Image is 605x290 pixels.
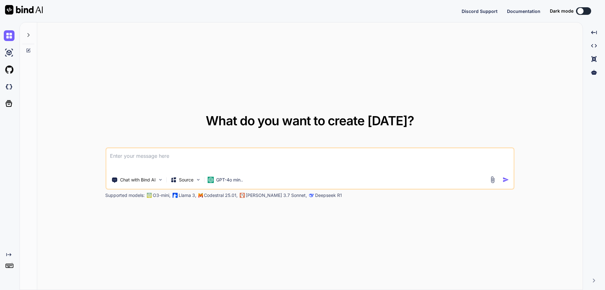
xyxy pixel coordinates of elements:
img: attachment [489,176,496,183]
img: Bind AI [5,5,43,15]
p: Supported models: [105,192,145,198]
span: Dark mode [550,8,573,14]
p: Source [179,177,193,183]
img: Llama2 [172,193,177,198]
p: Codestral 25.01, [204,192,238,198]
button: Discord Support [462,8,498,15]
img: Pick Models [195,177,201,182]
img: githubLight [4,64,14,75]
img: ai-studio [4,47,14,58]
img: GPT-4 [147,193,152,198]
img: claude [239,193,245,198]
img: chat [4,30,14,41]
p: [PERSON_NAME] 3.7 Sonnet, [246,192,307,198]
p: Llama 3, [179,192,196,198]
span: Documentation [507,9,540,14]
p: O3-mini, [153,192,170,198]
p: Deepseek R1 [315,192,342,198]
img: darkCloudIdeIcon [4,81,14,92]
button: Documentation [507,8,540,15]
img: GPT-4o mini [207,177,214,183]
span: What do you want to create [DATE]? [206,113,414,128]
img: icon [503,176,509,183]
img: Pick Tools [158,177,163,182]
img: Mistral-AI [198,193,203,198]
img: claude [309,193,314,198]
p: Chat with Bind AI [120,177,156,183]
p: GPT-4o min.. [216,177,243,183]
span: Discord Support [462,9,498,14]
